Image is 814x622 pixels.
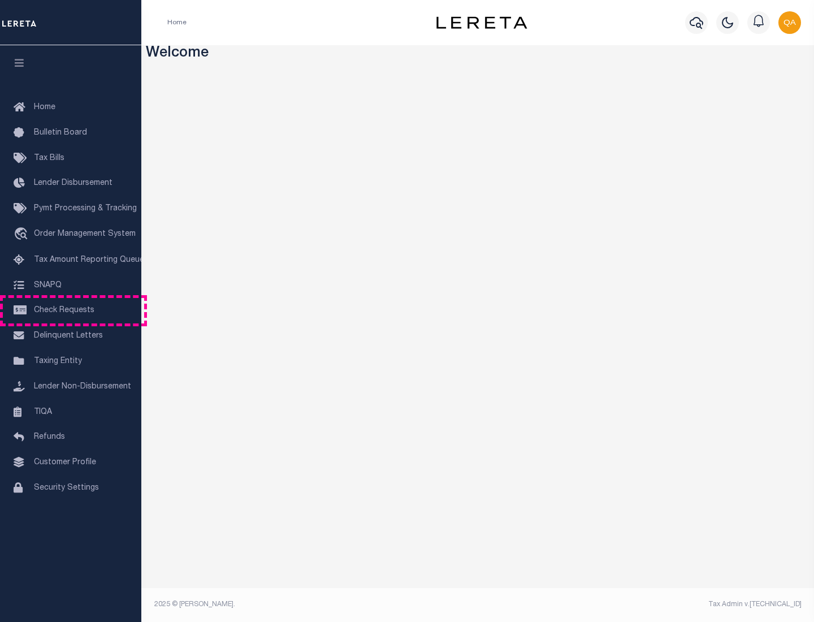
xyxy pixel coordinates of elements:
[778,11,801,34] img: svg+xml;base64,PHN2ZyB4bWxucz0iaHR0cDovL3d3dy53My5vcmcvMjAwMC9zdmciIHBvaW50ZXItZXZlbnRzPSJub25lIi...
[34,332,103,340] span: Delinquent Letters
[34,306,94,314] span: Check Requests
[34,205,137,213] span: Pymt Processing & Tracking
[167,18,187,28] li: Home
[486,599,802,610] div: Tax Admin v.[TECHNICAL_ID]
[34,459,96,466] span: Customer Profile
[34,433,65,441] span: Refunds
[146,45,810,63] h3: Welcome
[34,103,55,111] span: Home
[34,179,112,187] span: Lender Disbursement
[34,484,99,492] span: Security Settings
[34,408,52,416] span: TIQA
[34,281,62,289] span: SNAPQ
[34,256,144,264] span: Tax Amount Reporting Queue
[34,129,87,137] span: Bulletin Board
[34,154,64,162] span: Tax Bills
[34,383,131,391] span: Lender Non-Disbursement
[436,16,527,29] img: logo-dark.svg
[14,227,32,242] i: travel_explore
[146,599,478,610] div: 2025 © [PERSON_NAME].
[34,357,82,365] span: Taxing Entity
[34,230,136,238] span: Order Management System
